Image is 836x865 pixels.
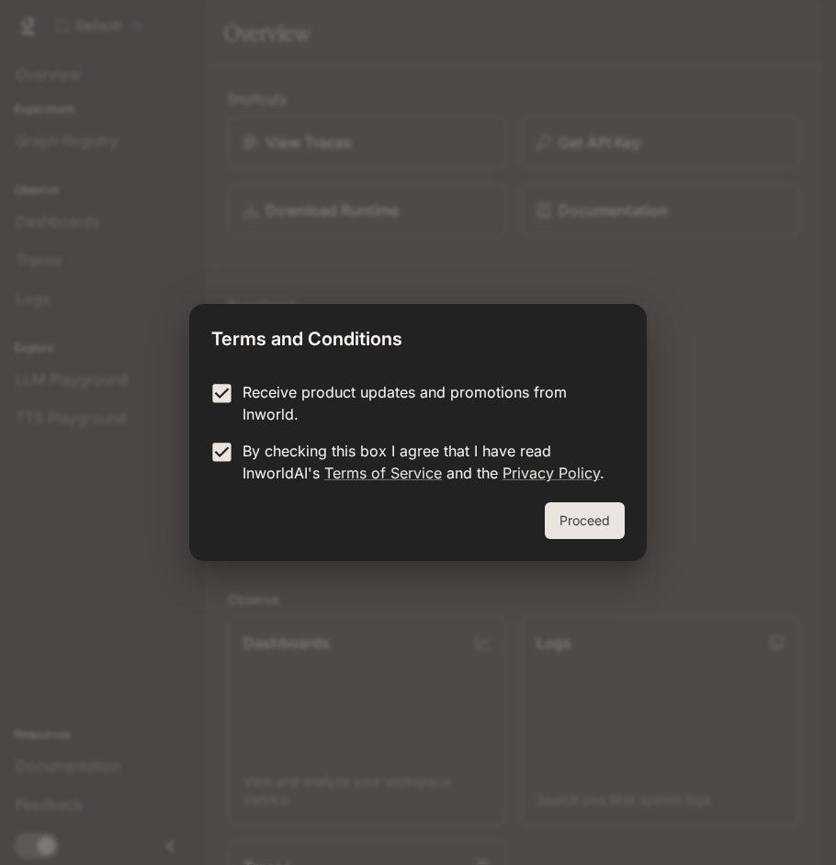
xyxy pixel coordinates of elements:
[243,440,610,484] p: By checking this box I agree that I have read InworldAI's and the .
[243,381,610,425] p: Receive product updates and promotions from Inworld.
[503,464,600,482] a: Privacy Policy
[189,304,647,366] h2: Terms and Conditions
[324,464,442,482] a: Terms of Service
[545,502,625,539] button: Proceed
